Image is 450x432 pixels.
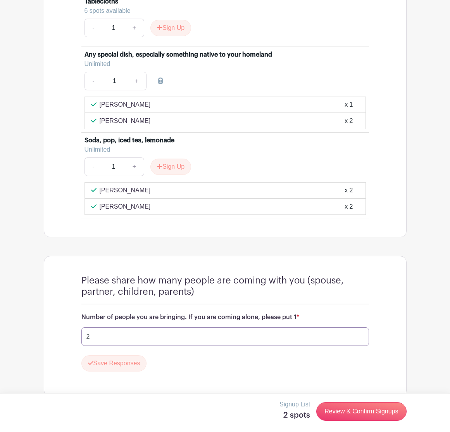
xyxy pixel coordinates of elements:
a: - [84,19,102,37]
div: Unlimited [84,145,360,154]
button: Sign Up [150,159,191,175]
a: Review & Confirm Signups [316,402,406,421]
p: [PERSON_NAME] [100,202,151,211]
p: Signup List [279,400,310,409]
div: x 1 [345,100,353,109]
div: x 2 [345,202,353,211]
a: + [125,19,144,37]
h6: Number of people you are bringing. If you are coming alone, please put 1 [81,314,369,321]
div: Soda, pop, iced tea, lemonade [84,136,174,145]
div: x 2 [345,186,353,195]
div: Unlimited [84,59,360,69]
input: Type your answer [81,327,369,346]
a: - [84,72,102,90]
h5: 2 spots [279,411,310,420]
button: Sign Up [150,20,191,36]
h4: Please share how many people are coming with you (spouse, partner, children, parents) [81,275,369,297]
div: Any special dish, especially something native to your homeland [84,50,272,59]
a: + [125,157,144,176]
p: [PERSON_NAME] [100,100,151,109]
a: + [127,72,146,90]
button: Save Responses [81,355,147,372]
a: - [84,157,102,176]
div: x 2 [345,116,353,126]
div: 6 spots available [84,6,360,16]
p: [PERSON_NAME] [100,186,151,195]
p: [PERSON_NAME] [100,116,151,126]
